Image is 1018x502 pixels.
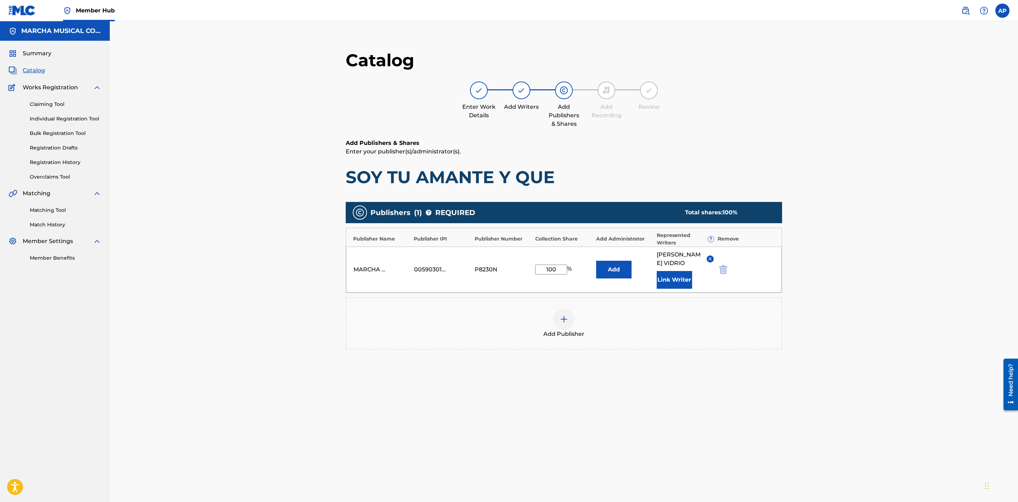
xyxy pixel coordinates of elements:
[30,101,101,108] a: Claiming Tool
[719,265,727,274] img: 12a2ab48e56ec057fbd8.svg
[63,6,72,15] img: Top Rightsholder
[657,271,692,289] button: Link Writer
[93,237,101,246] img: expand
[30,115,101,123] a: Individual Registration Tool
[980,6,988,15] img: help
[435,207,475,218] span: REQUIRED
[30,254,101,262] a: Member Benefits
[21,27,101,35] h5: MARCHA MUSICAL CORP.
[371,207,411,218] span: Publishers
[596,261,632,278] button: Add
[567,265,573,275] span: %
[30,159,101,166] a: Registration History
[589,103,624,120] div: Add Recording
[983,468,1018,502] iframe: Chat Widget
[708,236,714,242] span: ?
[9,83,18,92] img: Works Registration
[76,6,115,15] span: Member Hub
[723,209,737,216] span: 100 %
[461,103,497,120] div: Enter Work Details
[356,208,364,217] img: publishers
[977,4,991,18] div: Help
[30,144,101,152] a: Registration Drafts
[23,49,51,58] span: Summary
[353,235,410,243] div: Publisher Name
[596,235,653,243] div: Add Administrator
[93,83,101,92] img: expand
[23,237,73,246] span: Member Settings
[958,4,973,18] a: Public Search
[517,86,526,95] img: step indicator icon for Add Writers
[535,235,592,243] div: Collection Share
[426,210,431,215] span: ?
[9,49,17,58] img: Summary
[23,189,50,198] span: Matching
[983,468,1018,502] div: Widget de chat
[30,221,101,229] a: Match History
[657,250,701,267] span: [PERSON_NAME] VIDRIO
[645,86,653,95] img: step indicator icon for Review
[475,235,532,243] div: Publisher Number
[346,147,782,156] p: Enter your publisher(s)/administrator(s).
[718,235,775,243] div: Remove
[602,86,611,95] img: step indicator icon for Add Recording
[414,207,422,218] span: ( 1 )
[30,173,101,181] a: Overclaims Tool
[985,475,989,496] div: Arrastrar
[9,66,17,75] img: Catalog
[346,167,782,188] h1: SOY TU AMANTE Y QUE
[346,139,782,147] h6: Add Publishers & Shares
[998,356,1018,413] iframe: Resource Center
[631,103,667,111] div: Review
[546,103,582,128] div: Add Publishers & Shares
[9,49,51,58] a: SummarySummary
[9,237,17,246] img: Member Settings
[30,130,101,137] a: Bulk Registration Tool
[346,50,782,71] h1: Catalog
[9,5,36,16] img: MLC Logo
[560,315,568,323] img: add
[9,189,17,198] img: Matching
[543,330,584,338] span: Add Publisher
[560,86,568,95] img: step indicator icon for Add Publishers & Shares
[657,232,714,247] div: Represented Writers
[995,4,1009,18] div: User Menu
[93,189,101,198] img: expand
[504,103,539,111] div: Add Writers
[685,208,768,217] div: Total shares:
[961,6,970,15] img: search
[9,27,17,35] img: Accounts
[707,256,713,261] img: remove-from-list-button
[414,235,471,243] div: Publisher IPI
[23,83,78,92] span: Works Registration
[30,207,101,214] a: Matching Tool
[23,66,45,75] span: Catalog
[9,66,45,75] a: CatalogCatalog
[475,86,483,95] img: step indicator icon for Enter Work Details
